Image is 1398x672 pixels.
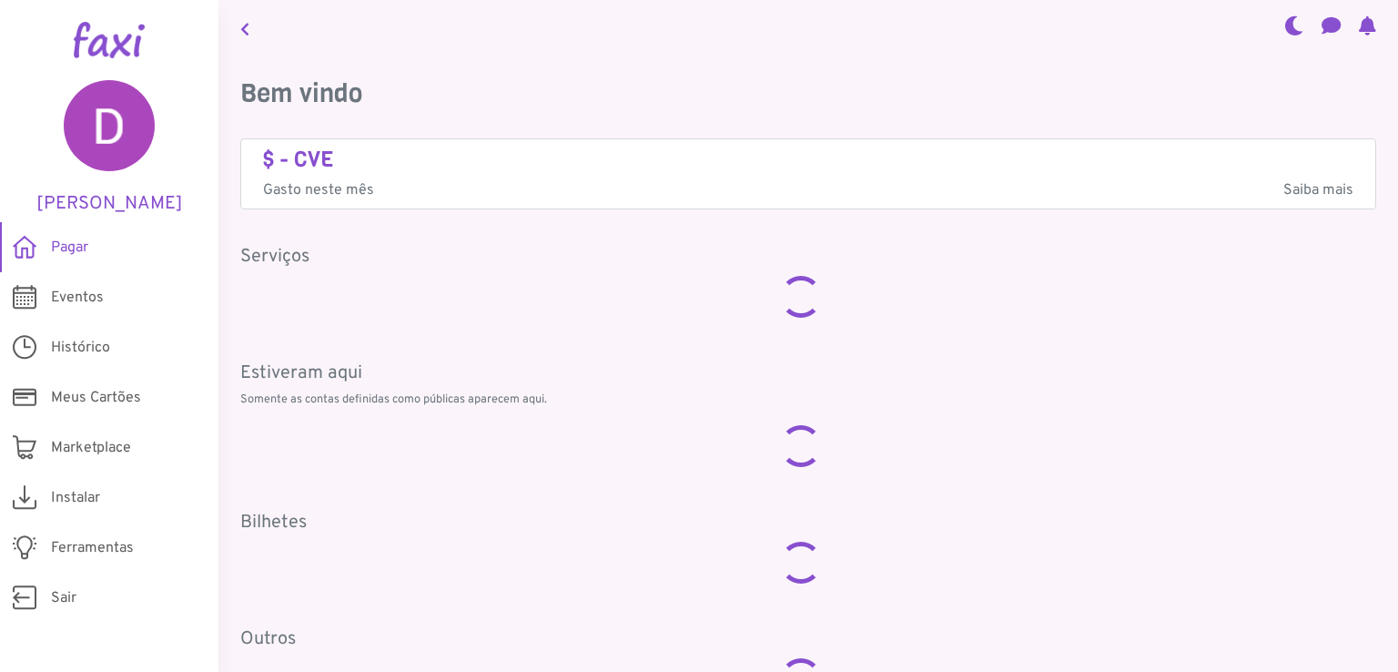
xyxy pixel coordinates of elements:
[51,487,100,509] span: Instalar
[240,628,1376,650] h5: Outros
[51,337,110,359] span: Histórico
[240,392,1376,409] p: Somente as contas definidas como públicas aparecem aqui.
[240,246,1376,268] h5: Serviços
[1283,179,1353,201] span: Saiba mais
[51,537,134,559] span: Ferramentas
[240,78,1376,109] h3: Bem vindo
[240,512,1376,534] h5: Bilhetes
[240,362,1376,384] h5: Estiveram aqui
[263,179,1353,201] p: Gasto neste mês
[27,193,191,215] h5: [PERSON_NAME]
[263,147,1353,173] h4: $ - CVE
[27,80,191,215] a: [PERSON_NAME]
[51,437,131,459] span: Marketplace
[51,287,104,309] span: Eventos
[51,237,88,259] span: Pagar
[263,147,1353,202] a: $ - CVE Gasto neste mêsSaiba mais
[51,387,141,409] span: Meus Cartões
[51,587,76,609] span: Sair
